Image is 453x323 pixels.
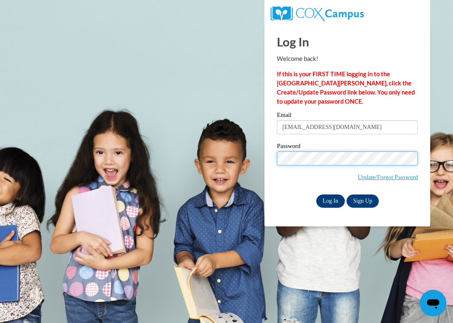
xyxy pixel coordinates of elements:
input: Log In [316,194,345,208]
a: Sign Up [346,194,379,208]
label: Password [277,143,418,151]
h1: Log In [277,33,418,50]
strong: If this is your FIRST TIME logging in to the [GEOGRAPHIC_DATA][PERSON_NAME], click the Create/Upd... [277,70,415,105]
p: Welcome back! [277,54,418,63]
a: Update/Forgot Password [358,174,418,180]
img: COX Campus [271,6,363,21]
iframe: Button to launch messaging window [420,290,446,316]
label: Email [277,112,418,120]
